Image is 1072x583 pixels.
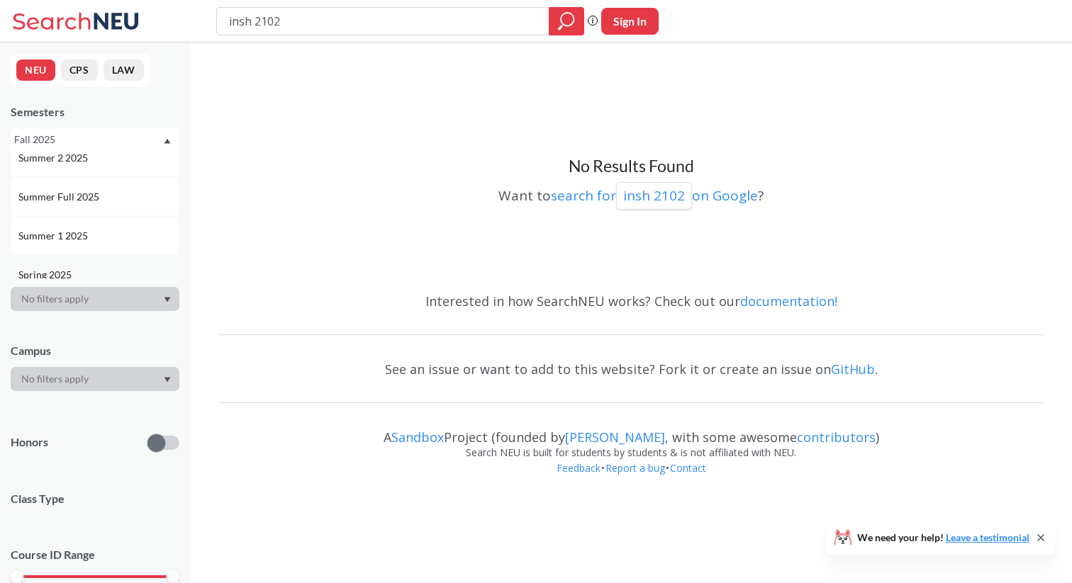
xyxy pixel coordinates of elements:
[558,11,575,31] svg: magnifying glass
[831,361,875,378] a: GitHub
[218,460,1044,497] div: • •
[549,7,584,35] div: magnifying glass
[11,104,179,120] div: Semesters
[11,434,48,451] p: Honors
[740,293,837,310] a: documentation!
[14,132,162,147] div: Fall 2025
[218,177,1044,210] div: Want to ?
[228,9,539,33] input: Class, professor, course number, "phrase"
[164,297,171,302] svg: Dropdown arrow
[18,150,91,166] span: Summer 2 2025
[61,60,98,81] button: CPS
[565,429,665,446] a: [PERSON_NAME]
[164,377,171,383] svg: Dropdown arrow
[601,8,659,35] button: Sign In
[11,491,179,506] span: Class Type
[218,156,1044,177] h3: No Results Found
[11,343,179,358] div: Campus
[11,547,179,563] p: Course ID Range
[218,349,1044,390] div: See an issue or want to add to this website? Fork it or create an issue on .
[164,138,171,144] svg: Dropdown arrow
[605,461,666,475] a: Report a bug
[391,429,444,446] a: Sandbox
[623,186,685,205] p: insh 2102
[946,531,1029,543] a: Leave a testimonial
[18,189,102,205] span: Summer Full 2025
[18,228,91,244] span: Summer 1 2025
[218,445,1044,460] div: Search NEU is built for students by students & is not affiliated with NEU.
[18,267,74,283] span: Spring 2025
[11,367,179,391] div: Dropdown arrow
[16,60,55,81] button: NEU
[797,429,876,446] a: contributors
[556,461,601,475] a: Feedback
[551,186,758,205] a: search forinsh 2102on Google
[218,281,1044,322] div: Interested in how SearchNEU works? Check out our
[857,533,1029,543] span: We need your help!
[669,461,707,475] a: Contact
[11,128,179,151] div: Fall 2025Dropdown arrowFall 2025Summer 2 2025Summer Full 2025Summer 1 2025Spring 2025Fall 2024Sum...
[104,60,144,81] button: LAW
[11,287,179,311] div: Dropdown arrow
[218,417,1044,445] div: A Project (founded by , with some awesome )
